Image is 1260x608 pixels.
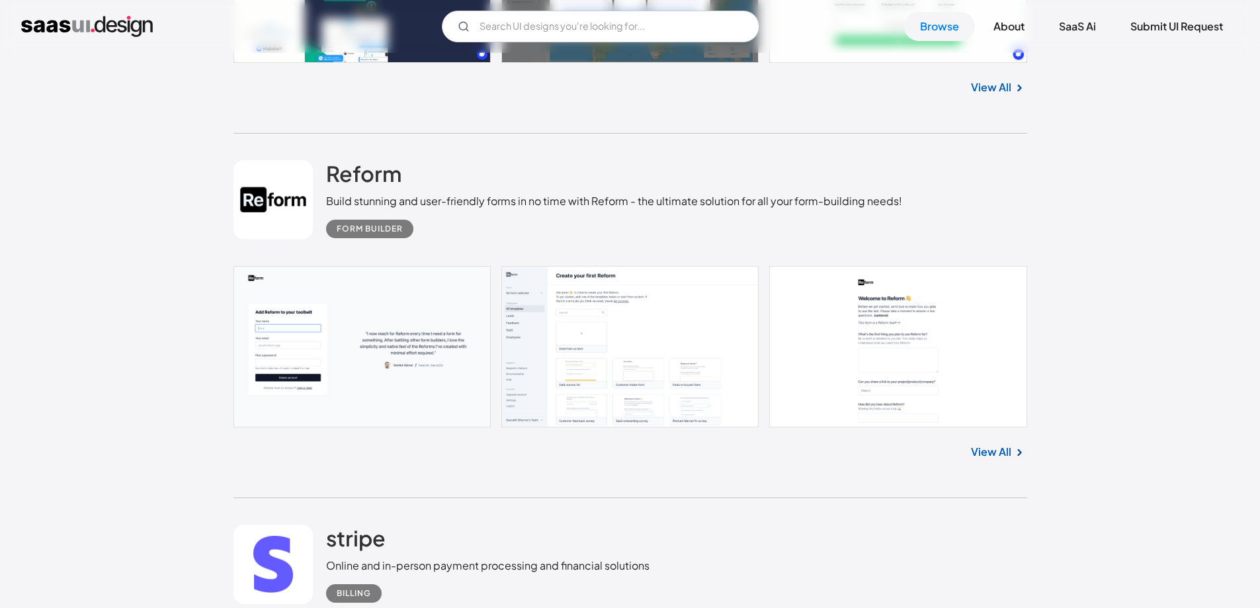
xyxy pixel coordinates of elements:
[326,558,650,574] div: Online and in-person payment processing and financial solutions
[1043,12,1112,41] a: SaaS Ai
[337,586,371,601] div: Billing
[442,11,759,42] form: Email Form
[21,16,153,37] a: home
[904,12,975,41] a: Browse
[326,525,386,558] a: stripe
[326,525,386,551] h2: stripe
[442,11,759,42] input: Search UI designs you're looking for...
[971,444,1011,460] a: View All
[326,160,401,193] a: Reform
[337,221,403,237] div: Form Builder
[978,12,1040,41] a: About
[971,79,1011,95] a: View All
[326,193,902,209] div: Build stunning and user-friendly forms in no time with Reform - the ultimate solution for all you...
[1114,12,1239,41] a: Submit UI Request
[326,160,401,187] h2: Reform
